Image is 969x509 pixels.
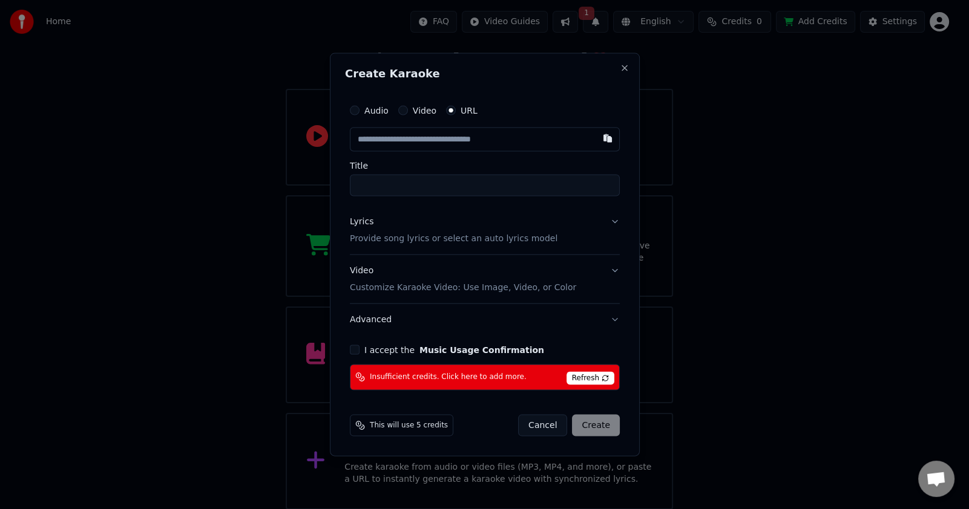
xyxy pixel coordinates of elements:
p: Customize Karaoke Video: Use Image, Video, or Color [350,282,576,294]
label: Title [350,161,620,170]
span: This will use 5 credits [370,420,448,430]
label: URL [461,106,478,115]
p: Provide song lyrics or select an auto lyrics model [350,233,557,245]
label: Audio [364,106,389,115]
h2: Create Karaoke [345,68,625,79]
span: Refresh [566,371,614,384]
button: VideoCustomize Karaoke Video: Use Image, Video, or Color [350,255,620,303]
button: Cancel [518,414,567,436]
div: Lyrics [350,216,373,228]
button: LyricsProvide song lyrics or select an auto lyrics model [350,206,620,254]
span: Insufficient credits. Click here to add more. [370,372,527,382]
button: I accept the [419,345,544,354]
label: I accept the [364,345,544,354]
div: Video [350,265,576,294]
button: Advanced [350,303,620,335]
label: Video [412,106,436,115]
